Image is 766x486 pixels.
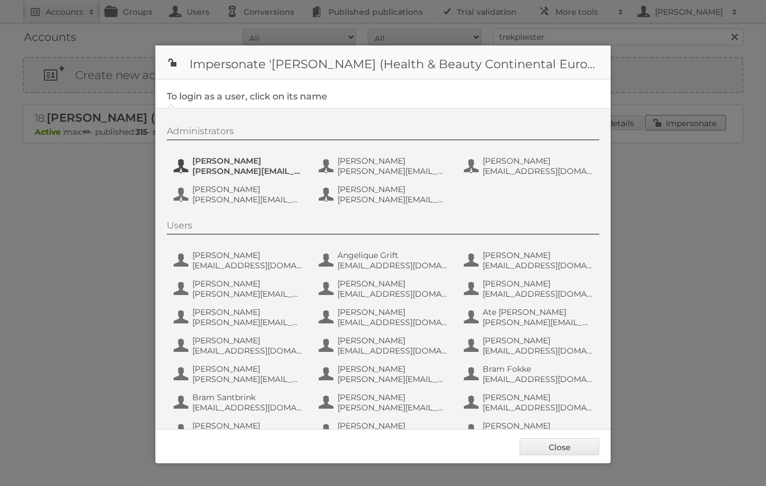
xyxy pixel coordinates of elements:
[172,249,306,272] button: [PERSON_NAME] [EMAIL_ADDRESS][DOMAIN_NAME]
[318,277,451,300] button: [PERSON_NAME] [EMAIL_ADDRESS][DOMAIN_NAME]
[192,184,303,194] span: [PERSON_NAME]
[463,391,596,414] button: [PERSON_NAME] [EMAIL_ADDRESS][DOMAIN_NAME]
[483,156,593,166] span: [PERSON_NAME]
[172,277,306,300] button: [PERSON_NAME] [PERSON_NAME][EMAIL_ADDRESS][DOMAIN_NAME]
[192,402,303,413] span: [EMAIL_ADDRESS][DOMAIN_NAME]
[337,421,448,431] span: [PERSON_NAME]
[155,45,611,80] h1: Impersonate '[PERSON_NAME] (Health & Beauty Continental Europe) B.V.'
[318,249,451,272] button: Angelique Grift [EMAIL_ADDRESS][DOMAIN_NAME]
[192,260,303,271] span: [EMAIL_ADDRESS][DOMAIN_NAME]
[483,346,593,356] span: [EMAIL_ADDRESS][DOMAIN_NAME]
[192,166,303,176] span: [PERSON_NAME][EMAIL_ADDRESS][DOMAIN_NAME]
[337,402,448,413] span: [PERSON_NAME][EMAIL_ADDRESS][DOMAIN_NAME]
[192,279,303,289] span: [PERSON_NAME]
[318,155,451,177] button: [PERSON_NAME] [PERSON_NAME][EMAIL_ADDRESS][DOMAIN_NAME]
[463,249,596,272] button: [PERSON_NAME] [EMAIL_ADDRESS][DOMAIN_NAME]
[167,126,599,140] div: Administrators
[172,334,306,357] button: [PERSON_NAME] [EMAIL_ADDRESS][DOMAIN_NAME]
[167,220,599,235] div: Users
[337,335,448,346] span: [PERSON_NAME]
[192,392,303,402] span: Bram Santbrink
[192,346,303,356] span: [EMAIL_ADDRESS][DOMAIN_NAME]
[337,184,448,194] span: [PERSON_NAME]
[483,250,593,260] span: [PERSON_NAME]
[520,438,599,455] a: Close
[337,166,448,176] span: [PERSON_NAME][EMAIL_ADDRESS][DOMAIN_NAME]
[192,289,303,299] span: [PERSON_NAME][EMAIL_ADDRESS][DOMAIN_NAME]
[483,374,593,384] span: [EMAIL_ADDRESS][DOMAIN_NAME]
[483,364,593,374] span: Bram Fokke
[483,335,593,346] span: [PERSON_NAME]
[192,307,303,317] span: [PERSON_NAME]
[463,363,596,385] button: Bram Fokke [EMAIL_ADDRESS][DOMAIN_NAME]
[318,183,451,206] button: [PERSON_NAME] [PERSON_NAME][EMAIL_ADDRESS][DOMAIN_NAME]
[483,279,593,289] span: [PERSON_NAME]
[192,317,303,327] span: [PERSON_NAME][EMAIL_ADDRESS][DOMAIN_NAME]
[483,317,593,327] span: [PERSON_NAME][EMAIL_ADDRESS][DOMAIN_NAME]
[337,307,448,317] span: [PERSON_NAME]
[172,155,306,177] button: [PERSON_NAME] [PERSON_NAME][EMAIL_ADDRESS][DOMAIN_NAME]
[483,402,593,413] span: [EMAIL_ADDRESS][DOMAIN_NAME]
[337,250,448,260] span: Angelique Grift
[172,419,306,442] button: [PERSON_NAME] [PERSON_NAME][EMAIL_ADDRESS][DOMAIN_NAME]
[483,307,593,317] span: Ate [PERSON_NAME]
[483,289,593,299] span: [EMAIL_ADDRESS][DOMAIN_NAME]
[337,289,448,299] span: [EMAIL_ADDRESS][DOMAIN_NAME]
[192,335,303,346] span: [PERSON_NAME]
[463,334,596,357] button: [PERSON_NAME] [EMAIL_ADDRESS][DOMAIN_NAME]
[483,392,593,402] span: [PERSON_NAME]
[337,392,448,402] span: [PERSON_NAME]
[318,334,451,357] button: [PERSON_NAME] [EMAIL_ADDRESS][DOMAIN_NAME]
[337,279,448,289] span: [PERSON_NAME]
[172,183,306,206] button: [PERSON_NAME] [PERSON_NAME][EMAIL_ADDRESS][DOMAIN_NAME]
[337,364,448,374] span: [PERSON_NAME]
[483,166,593,176] span: [EMAIL_ADDRESS][DOMAIN_NAME]
[318,419,451,442] button: [PERSON_NAME] [PERSON_NAME][EMAIL_ADDRESS][DOMAIN_NAME]
[192,250,303,260] span: [PERSON_NAME]
[337,194,448,205] span: [PERSON_NAME][EMAIL_ADDRESS][DOMAIN_NAME]
[483,421,593,431] span: [PERSON_NAME]
[463,155,596,177] button: [PERSON_NAME] [EMAIL_ADDRESS][DOMAIN_NAME]
[192,194,303,205] span: [PERSON_NAME][EMAIL_ADDRESS][DOMAIN_NAME]
[172,306,306,329] button: [PERSON_NAME] [PERSON_NAME][EMAIL_ADDRESS][DOMAIN_NAME]
[337,260,448,271] span: [EMAIL_ADDRESS][DOMAIN_NAME]
[463,277,596,300] button: [PERSON_NAME] [EMAIL_ADDRESS][DOMAIN_NAME]
[192,156,303,166] span: [PERSON_NAME]
[337,346,448,356] span: [EMAIL_ADDRESS][DOMAIN_NAME]
[318,391,451,414] button: [PERSON_NAME] [PERSON_NAME][EMAIL_ADDRESS][DOMAIN_NAME]
[192,421,303,431] span: [PERSON_NAME]
[192,364,303,374] span: [PERSON_NAME]
[337,317,448,327] span: [EMAIL_ADDRESS][DOMAIN_NAME]
[337,156,448,166] span: [PERSON_NAME]
[192,374,303,384] span: [PERSON_NAME][EMAIL_ADDRESS][DOMAIN_NAME]
[318,363,451,385] button: [PERSON_NAME] [PERSON_NAME][EMAIL_ADDRESS][DOMAIN_NAME]
[318,306,451,329] button: [PERSON_NAME] [EMAIL_ADDRESS][DOMAIN_NAME]
[167,91,327,102] legend: To login as a user, click on its name
[337,374,448,384] span: [PERSON_NAME][EMAIL_ADDRESS][DOMAIN_NAME]
[172,391,306,414] button: Bram Santbrink [EMAIL_ADDRESS][DOMAIN_NAME]
[463,419,596,442] button: [PERSON_NAME] [PERSON_NAME][EMAIL_ADDRESS][DOMAIN_NAME]
[463,306,596,329] button: Ate [PERSON_NAME] [PERSON_NAME][EMAIL_ADDRESS][DOMAIN_NAME]
[172,363,306,385] button: [PERSON_NAME] [PERSON_NAME][EMAIL_ADDRESS][DOMAIN_NAME]
[483,260,593,271] span: [EMAIL_ADDRESS][DOMAIN_NAME]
